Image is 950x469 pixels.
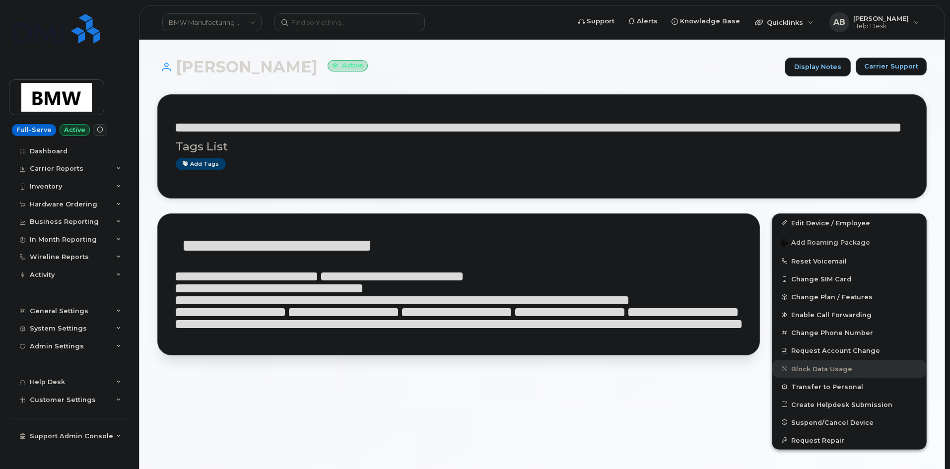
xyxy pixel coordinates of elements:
[772,214,926,232] a: Edit Device / Employee
[772,324,926,341] button: Change Phone Number
[772,288,926,306] button: Change Plan / Features
[772,431,926,449] button: Request Repair
[772,378,926,396] button: Transfer to Personal
[176,158,226,170] a: Add tags
[864,62,918,71] span: Carrier Support
[772,232,926,252] button: Add Roaming Package
[176,140,908,153] h3: Tags List
[791,293,873,301] span: Change Plan / Features
[772,306,926,324] button: Enable Call Forwarding
[791,418,874,426] span: Suspend/Cancel Device
[772,252,926,270] button: Reset Voicemail
[772,360,926,378] button: Block Data Usage
[772,341,926,359] button: Request Account Change
[780,239,870,248] span: Add Roaming Package
[772,270,926,288] button: Change SIM Card
[772,413,926,431] button: Suspend/Cancel Device
[785,58,851,76] a: Display Notes
[856,58,927,75] button: Carrier Support
[772,396,926,413] a: Create Helpdesk Submission
[328,60,368,71] small: Active
[791,311,872,319] span: Enable Call Forwarding
[157,58,780,75] h1: [PERSON_NAME]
